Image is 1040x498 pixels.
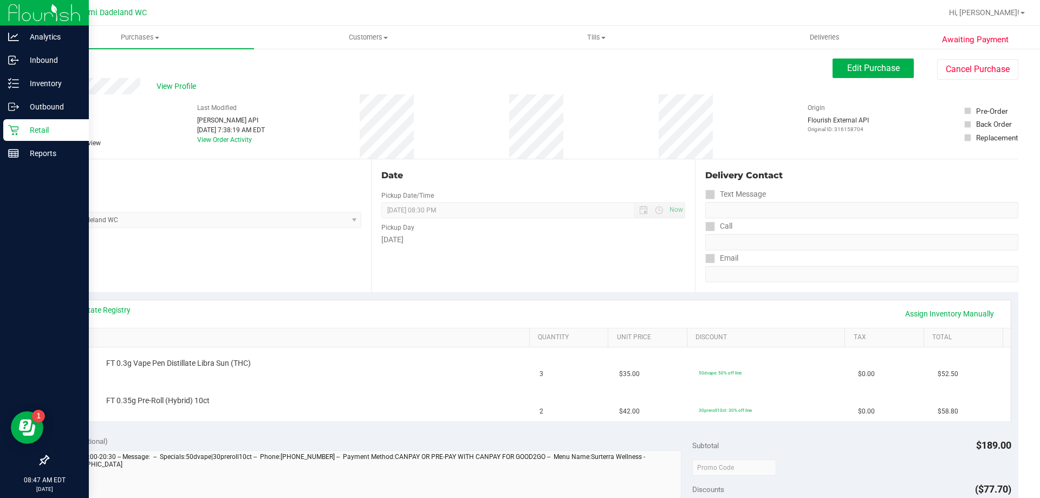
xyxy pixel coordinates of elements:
span: Subtotal [692,441,719,450]
a: Deliveries [711,26,939,49]
div: Delivery Contact [705,169,1018,182]
a: Tills [482,26,710,49]
iframe: Resource center [11,411,43,444]
span: Deliveries [795,33,854,42]
span: View Profile [157,81,200,92]
div: Replacement [976,132,1018,143]
div: Date [381,169,685,182]
a: Quantity [538,333,604,342]
div: Pre-Order [976,106,1008,117]
p: 08:47 AM EDT [5,475,84,485]
p: Original ID: 316158704 [808,125,869,133]
label: Pickup Date/Time [381,191,434,201]
inline-svg: Reports [8,148,19,159]
span: 3 [539,369,543,379]
span: ($77.70) [975,483,1011,495]
label: Pickup Day [381,223,414,232]
div: Flourish External API [808,115,869,133]
span: FT 0.35g Pre-Roll (Hybrid) 10ct [106,396,210,406]
div: Location [48,169,361,182]
span: $52.50 [938,369,958,379]
span: $0.00 [858,406,875,417]
label: Email [705,250,738,266]
p: Inbound [19,54,84,67]
a: Discount [695,333,841,342]
p: Outbound [19,100,84,113]
span: $35.00 [619,369,640,379]
a: Assign Inventory Manually [898,305,1001,323]
label: Call [705,218,732,234]
input: Format: (999) 999-9999 [705,234,1018,250]
inline-svg: Inbound [8,55,19,66]
p: [DATE] [5,485,84,493]
a: SKU [64,333,525,342]
inline-svg: Analytics [8,31,19,42]
div: [DATE] 7:38:19 AM EDT [197,125,265,135]
label: Text Message [705,186,766,202]
span: Miami Dadeland WC [75,8,147,17]
span: Edit Purchase [847,63,900,73]
a: Purchases [26,26,254,49]
input: Format: (999) 999-9999 [705,202,1018,218]
a: View State Registry [66,305,131,315]
span: Awaiting Payment [942,34,1009,46]
span: FT 0.3g Vape Pen Distillate Libra Sun (THC) [106,358,251,368]
span: Tills [483,33,710,42]
div: [DATE] [381,234,685,245]
label: Origin [808,103,825,113]
span: Purchases [26,33,254,42]
p: Retail [19,124,84,137]
iframe: Resource center unread badge [32,410,45,423]
p: Analytics [19,30,84,43]
span: $189.00 [976,439,1011,451]
span: $58.80 [938,406,958,417]
span: $42.00 [619,406,640,417]
div: Back Order [976,119,1012,130]
inline-svg: Retail [8,125,19,135]
a: Total [932,333,998,342]
p: Reports [19,147,84,160]
input: Promo Code [692,460,776,476]
span: 30preroll10ct: 30% off line [699,408,752,413]
div: [PERSON_NAME] API [197,115,265,125]
span: $0.00 [858,369,875,379]
span: 2 [539,406,543,417]
a: Customers [254,26,482,49]
button: Cancel Purchase [937,59,1018,80]
a: Tax [854,333,920,342]
a: View Order Activity [197,136,252,144]
label: Last Modified [197,103,237,113]
inline-svg: Inventory [8,78,19,89]
span: 50dvape: 50% off line [699,370,742,376]
a: Unit Price [617,333,683,342]
span: Hi, [PERSON_NAME]! [949,8,1019,17]
span: Customers [255,33,482,42]
button: Edit Purchase [833,59,914,78]
p: Inventory [19,77,84,90]
inline-svg: Outbound [8,101,19,112]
